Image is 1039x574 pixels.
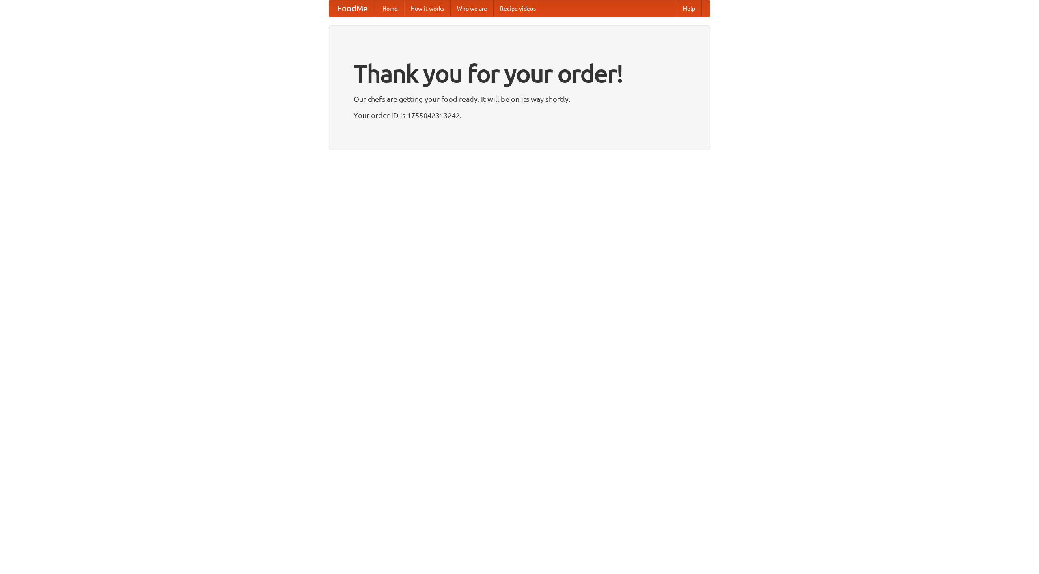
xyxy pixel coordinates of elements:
p: Your order ID is 1755042313242. [354,109,685,121]
a: FoodMe [329,0,376,17]
p: Our chefs are getting your food ready. It will be on its way shortly. [354,93,685,105]
a: Recipe videos [494,0,542,17]
a: How it works [404,0,451,17]
a: Home [376,0,404,17]
h1: Thank you for your order! [354,54,685,93]
a: Who we are [451,0,494,17]
a: Help [677,0,702,17]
